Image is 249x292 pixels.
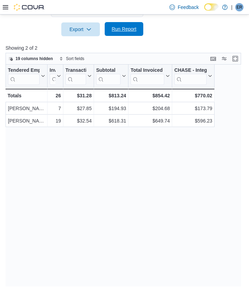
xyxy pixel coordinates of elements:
span: Export [65,22,96,36]
span: Feedback [178,4,199,11]
button: CHASE - Integrated [174,67,212,85]
div: $854.42 [131,91,170,100]
div: $770.02 [174,91,212,100]
div: 7 [50,104,61,113]
button: Run Report [105,22,143,36]
button: Enter fullscreen [231,55,239,63]
div: Total Invoiced [131,67,164,74]
span: Run Report [112,26,136,32]
div: $32.54 [65,117,92,125]
button: Invoices Sold [50,67,61,85]
button: Total Invoiced [131,67,170,85]
div: Invoices Sold [50,67,55,74]
div: Transaction Average [65,67,86,85]
div: [PERSON_NAME] [8,104,45,113]
div: Tendered Employee [8,67,40,85]
div: $204.68 [131,104,170,113]
button: Export [61,22,100,36]
div: Subtotal [96,67,121,85]
a: Feedback [167,0,201,14]
button: Display options [220,55,228,63]
span: ER [237,3,242,11]
span: 19 columns hidden [15,56,53,61]
div: CHASE - Integrated [174,67,207,74]
div: $596.23 [174,117,212,125]
input: Dark Mode [204,3,219,11]
div: Emily Rhese [235,3,243,11]
button: Tendered Employee [8,67,45,85]
p: Showing 2 of 2 [6,45,243,51]
button: 19 columns hidden [6,55,56,63]
div: Subtotal [96,67,121,74]
div: $31.28 [65,91,92,100]
div: Total Invoiced [131,67,164,85]
div: 19 [50,117,61,125]
button: Transaction Average [65,67,92,85]
button: Keyboard shortcuts [209,55,217,63]
div: $194.93 [96,104,126,113]
div: Transaction Average [65,67,86,74]
div: CHASE - Integrated [174,67,207,85]
div: Totals [8,91,45,100]
div: 26 [50,91,61,100]
p: | [231,3,232,11]
button: Subtotal [96,67,126,85]
div: Invoices Sold [50,67,55,85]
span: Sort fields [66,56,84,61]
div: Tendered Employee [8,67,40,74]
img: Cova [14,4,45,11]
div: $813.24 [96,91,126,100]
div: $649.74 [131,117,170,125]
div: [PERSON_NAME] [8,117,45,125]
button: Sort fields [56,55,87,63]
div: $27.85 [65,104,92,113]
div: $618.31 [96,117,126,125]
div: $173.79 [174,104,212,113]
